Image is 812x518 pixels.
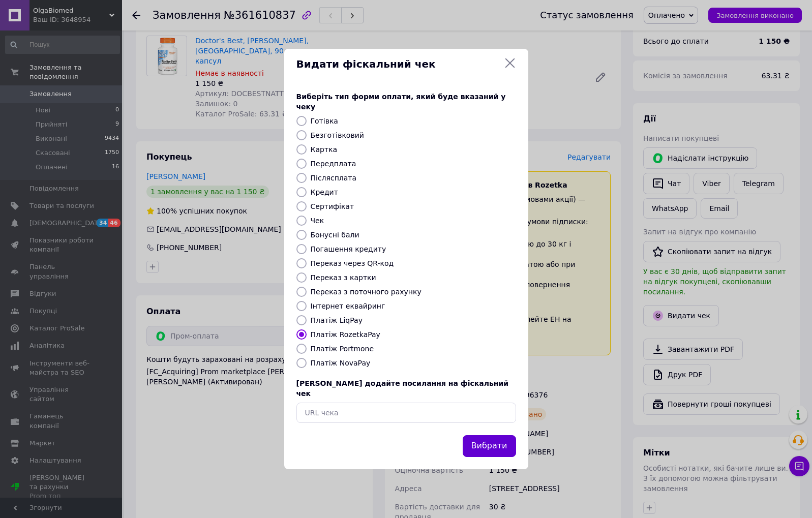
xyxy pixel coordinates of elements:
[311,302,385,310] label: Інтернет еквайринг
[311,217,324,225] label: Чек
[463,435,516,457] button: Вибрати
[311,273,376,282] label: Переказ з картки
[296,403,516,423] input: URL чека
[311,160,356,168] label: Передплата
[311,174,357,182] label: Післясплата
[311,345,374,353] label: Платіж Portmone
[296,93,506,111] span: Виберіть тип форми оплати, який буде вказаний у чеку
[311,231,359,239] label: Бонусні бали
[311,330,380,339] label: Платіж RozetkaPay
[311,359,371,367] label: Платіж NovaPay
[311,117,338,125] label: Готівка
[311,316,363,324] label: Платіж LiqPay
[296,379,509,398] span: [PERSON_NAME] додайте посилання на фіскальний чек
[311,188,338,196] label: Кредит
[311,145,338,154] label: Картка
[311,202,354,210] label: Сертифікат
[311,245,386,253] label: Погашення кредиту
[311,131,364,139] label: Безготівковий
[296,57,500,72] span: Видати фіскальний чек
[311,259,394,267] label: Переказ через QR-код
[311,288,422,296] label: Переказ з поточного рахунку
